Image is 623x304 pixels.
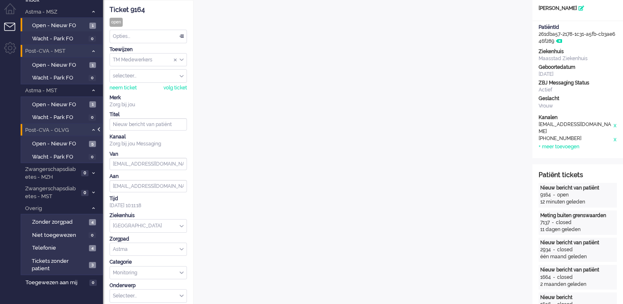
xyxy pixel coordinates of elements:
[89,219,96,225] span: 4
[532,24,623,45] div: 261dba57-2178-1c31-a5fb-cb3ae646f289
[32,257,86,273] span: Tickets zonder patient
[110,84,137,91] div: neem ticket
[4,23,23,41] li: Tickets menu
[110,46,187,53] div: Toewijzen
[110,133,187,140] div: Kanaal
[24,126,88,134] span: Post-CVA - OLVG
[557,246,573,253] div: closed
[24,100,102,109] a: Open - Nieuw FO 1
[539,80,617,87] div: ZBJ Messaging Status
[539,48,617,55] div: Ziekenhuis
[4,42,23,61] li: Admin menu
[539,95,617,102] div: Geslacht
[24,230,102,239] a: Niet toegewezen 0
[89,75,96,81] span: 0
[110,259,187,266] div: Categorie
[89,141,96,147] span: 5
[540,219,550,226] div: 7137
[539,114,617,121] div: Kanalen
[110,236,187,243] div: Zorgpad
[613,121,617,135] div: x
[89,245,96,251] span: 4
[89,154,96,160] span: 0
[613,135,617,143] div: x
[557,192,569,199] div: open
[32,140,87,148] span: Open - Nieuw FO
[557,274,573,281] div: closed
[539,87,617,94] div: Actief
[89,115,96,121] span: 0
[26,279,87,287] span: Toegewezen aan mij
[539,143,579,150] div: + meer toevoegen
[32,218,87,226] span: Zonder zorgpad
[32,74,86,82] span: Wacht - Park FO
[551,246,557,253] div: -
[539,121,613,135] div: [EMAIL_ADDRESS][DOMAIN_NAME]
[110,282,187,289] div: Onderwerp
[540,267,615,274] div: Nieuw bericht van patiënt
[540,246,551,253] div: 2934
[110,195,187,209] div: [DATE] 10:11:18
[3,3,324,18] body: Rich Text Area. Press ALT-0 for help.
[24,139,102,148] a: Open - Nieuw FO 5
[551,192,557,199] div: -
[32,35,86,43] span: Wacht - Park FO
[32,61,87,69] span: Open - Nieuw FO
[24,60,102,69] a: Open - Nieuw FO 1
[540,253,615,260] div: één maand geleden
[89,62,96,68] span: 1
[24,217,102,226] a: Zonder zorgpad 4
[540,192,551,199] div: 9164
[539,64,617,71] div: Geboortedatum
[24,243,102,252] a: Telefonie 4
[540,199,615,206] div: 12 minuten geleden
[32,153,86,161] span: Wacht - Park FO
[540,239,615,246] div: Nieuw bericht van patiënt
[540,226,615,233] div: 11 dagen geleden
[110,5,187,15] div: Ticket 9164
[110,94,187,101] div: Merk
[32,244,87,252] span: Telefonie
[24,34,102,43] a: Wacht - Park FO 0
[110,173,187,180] div: Aan
[24,112,102,122] a: Wacht - Park FO 0
[32,114,86,122] span: Wacht - Park FO
[89,280,97,286] span: 0
[24,73,102,82] a: Wacht - Park FO 0
[110,18,123,27] div: open
[24,166,79,181] span: Zwangerschapsdiabetes - MZH
[81,190,89,196] span: 0
[540,294,615,301] div: Nieuw bericht
[540,212,615,219] div: Meting buiten grenswaarden
[4,3,23,22] li: Dashboard menu
[32,232,86,239] span: Niet toegewezen
[532,5,623,12] div: [PERSON_NAME]
[81,170,89,176] span: 0
[556,219,572,226] div: closed
[24,278,103,287] a: Toegewezen aan mij 0
[551,274,557,281] div: -
[24,185,79,200] span: Zwangerschapsdiabetes - MST
[89,36,96,42] span: 0
[24,256,102,273] a: Tickets zonder patient 3
[550,219,556,226] div: -
[539,24,617,31] div: PatiëntId
[539,135,613,143] div: [PHONE_NUMBER]
[24,47,88,55] span: Post-CVA - MST
[24,152,102,161] a: Wacht - Park FO 0
[539,171,617,180] div: Patiënt tickets
[110,69,187,83] div: Assign User
[110,101,187,108] div: Zorg bij jou
[110,151,187,158] div: Van
[110,195,187,202] div: Tijd
[110,140,187,147] div: Zorg bij jou Messaging
[24,21,102,30] a: Open - Nieuw FO 1
[24,8,88,16] span: Astma - MSZ
[539,103,617,110] div: Vrouw
[89,101,96,108] span: 1
[89,23,96,29] span: 1
[540,274,551,281] div: 1664
[89,232,96,239] span: 0
[110,212,187,219] div: Ziekenhuis
[24,205,88,213] span: Overig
